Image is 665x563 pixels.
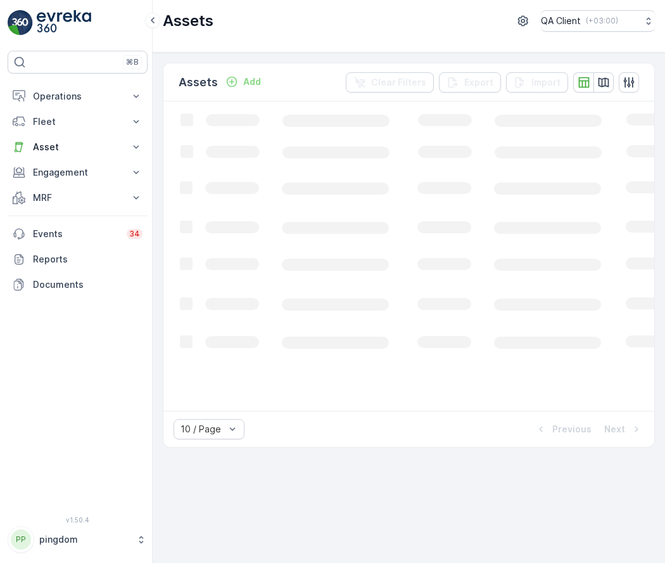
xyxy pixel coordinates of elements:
[346,72,434,93] button: Clear Filters
[33,253,142,266] p: Reports
[179,74,218,91] p: Assets
[604,423,625,436] p: Next
[39,533,130,546] p: pingdom
[8,84,148,109] button: Operations
[541,15,581,27] p: QA Client
[541,10,655,32] button: QA Client(+03:00)
[37,10,91,36] img: logo_light-DOdMpM7g.png
[531,76,560,89] p: Import
[464,76,493,89] p: Export
[243,75,261,88] p: Add
[129,229,140,239] p: 34
[8,516,148,524] span: v 1.50.4
[33,141,122,153] p: Asset
[33,278,142,291] p: Documents
[163,11,213,31] p: Assets
[8,526,148,553] button: PPpingdom
[8,247,148,272] a: Reports
[8,221,148,247] a: Events34
[439,72,501,93] button: Export
[8,185,148,210] button: MRF
[371,76,426,89] p: Clear Filters
[603,422,644,437] button: Next
[220,74,266,89] button: Add
[533,422,593,437] button: Previous
[33,191,122,204] p: MRF
[126,57,139,67] p: ⌘B
[506,72,568,93] button: Import
[33,166,122,179] p: Engagement
[11,529,31,550] div: PP
[552,423,592,436] p: Previous
[33,228,119,240] p: Events
[8,10,33,36] img: logo
[8,160,148,185] button: Engagement
[8,109,148,134] button: Fleet
[33,90,122,103] p: Operations
[33,115,122,128] p: Fleet
[8,272,148,297] a: Documents
[586,16,618,26] p: ( +03:00 )
[8,134,148,160] button: Asset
